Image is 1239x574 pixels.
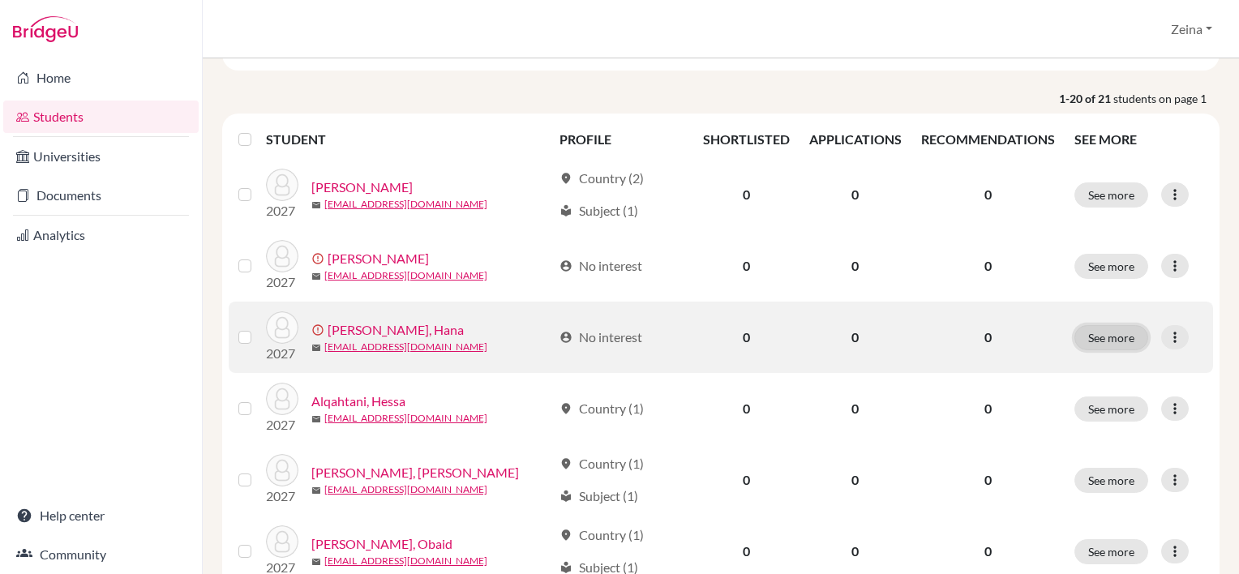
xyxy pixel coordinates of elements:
td: 0 [693,159,800,230]
a: [PERSON_NAME], [PERSON_NAME] [311,463,519,482]
a: Home [3,62,199,94]
button: See more [1074,254,1148,279]
p: 2027 [266,344,298,363]
img: Al Zaabi, Obaid [266,525,298,558]
div: Country (2) [559,169,644,188]
td: 0 [693,444,800,516]
a: Documents [3,179,199,212]
div: Country (1) [559,454,644,473]
button: Zeina [1164,14,1220,45]
span: mail [311,557,321,567]
span: local_library [559,561,572,574]
a: Students [3,101,199,133]
th: APPLICATIONS [800,120,911,159]
a: Alqahtani, Hessa [311,392,405,411]
td: 0 [800,230,911,302]
p: 2027 [266,201,298,221]
div: Subject (1) [559,201,638,221]
strong: 1-20 of 21 [1059,90,1113,107]
div: Country (1) [559,525,644,545]
img: Al Khateri, Hana [266,311,298,344]
span: error_outline [311,323,328,336]
a: Analytics [3,219,199,251]
span: students on page 1 [1113,90,1220,107]
a: Help center [3,499,199,532]
button: See more [1074,468,1148,493]
td: 0 [693,373,800,444]
p: 2027 [266,272,298,292]
td: 0 [800,373,911,444]
a: [EMAIL_ADDRESS][DOMAIN_NAME] [324,554,487,568]
p: 0 [921,542,1055,561]
p: 0 [921,185,1055,204]
div: No interest [559,256,642,276]
div: Subject (1) [559,486,638,506]
span: location_on [559,529,572,542]
img: Alqahtani, Hessa [266,383,298,415]
th: SHORTLISTED [693,120,800,159]
span: location_on [559,457,572,470]
span: mail [311,343,321,353]
p: 2027 [266,486,298,506]
th: SEE MORE [1065,120,1213,159]
p: 2027 [266,415,298,435]
span: account_circle [559,331,572,344]
p: 0 [921,470,1055,490]
span: mail [311,486,321,495]
span: local_library [559,490,572,503]
td: 0 [800,159,911,230]
a: [EMAIL_ADDRESS][DOMAIN_NAME] [324,482,487,497]
img: Bridge-U [13,16,78,42]
span: local_library [559,204,572,217]
a: Universities [3,140,199,173]
img: Abou Mrad, Ralph [266,169,298,201]
a: [EMAIL_ADDRESS][DOMAIN_NAME] [324,268,487,283]
th: STUDENT [266,120,550,159]
th: PROFILE [550,120,693,159]
span: location_on [559,172,572,185]
a: [EMAIL_ADDRESS][DOMAIN_NAME] [324,411,487,426]
a: [PERSON_NAME] [311,178,413,197]
span: mail [311,272,321,281]
span: location_on [559,402,572,415]
a: [EMAIL_ADDRESS][DOMAIN_NAME] [324,340,487,354]
button: See more [1074,182,1148,208]
td: 0 [693,230,800,302]
p: 0 [921,256,1055,276]
p: 0 [921,328,1055,347]
button: See more [1074,539,1148,564]
div: No interest [559,328,642,347]
p: 0 [921,399,1055,418]
button: See more [1074,396,1148,422]
span: mail [311,200,321,210]
img: Al Shehhi, Mohamad [266,454,298,486]
button: See more [1074,325,1148,350]
span: error_outline [311,252,328,265]
a: Community [3,538,199,571]
a: [PERSON_NAME] [328,249,429,268]
span: mail [311,414,321,424]
td: 0 [800,444,911,516]
td: 0 [800,302,911,373]
div: Country (1) [559,399,644,418]
span: account_circle [559,259,572,272]
th: RECOMMENDATIONS [911,120,1065,159]
td: 0 [693,302,800,373]
a: [PERSON_NAME], Hana [328,320,464,340]
img: Al Ghanem, Yasmeen [266,240,298,272]
a: [PERSON_NAME], Obaid [311,534,452,554]
a: [EMAIL_ADDRESS][DOMAIN_NAME] [324,197,487,212]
